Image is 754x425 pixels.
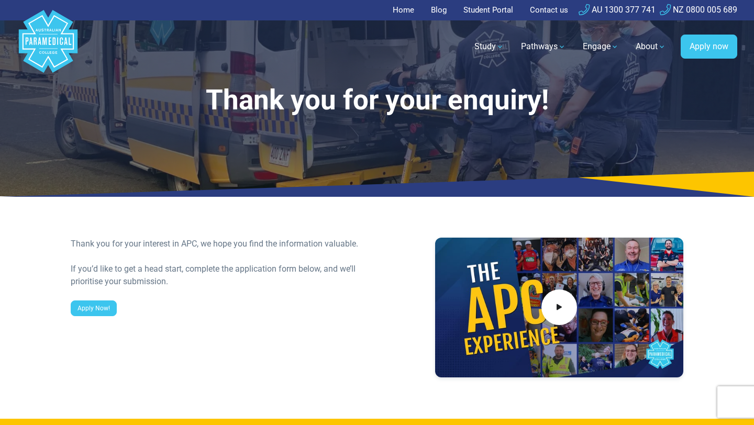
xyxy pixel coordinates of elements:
div: Thank you for your interest in APC, we hope you find the information valuable. [71,238,371,250]
a: About [629,32,672,61]
a: Engage [576,32,625,61]
div: If you’d like to get a head start, complete the application form below, and we’ll prioritise your... [71,263,371,288]
a: Pathways [515,32,572,61]
a: Study [468,32,511,61]
a: Australian Paramedical College [17,20,80,73]
a: NZ 0800 005 689 [660,5,737,15]
h1: Thank you for your enquiry! [71,84,683,117]
a: Apply Now! [71,300,117,316]
a: AU 1300 377 741 [579,5,656,15]
a: Apply now [681,35,737,59]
